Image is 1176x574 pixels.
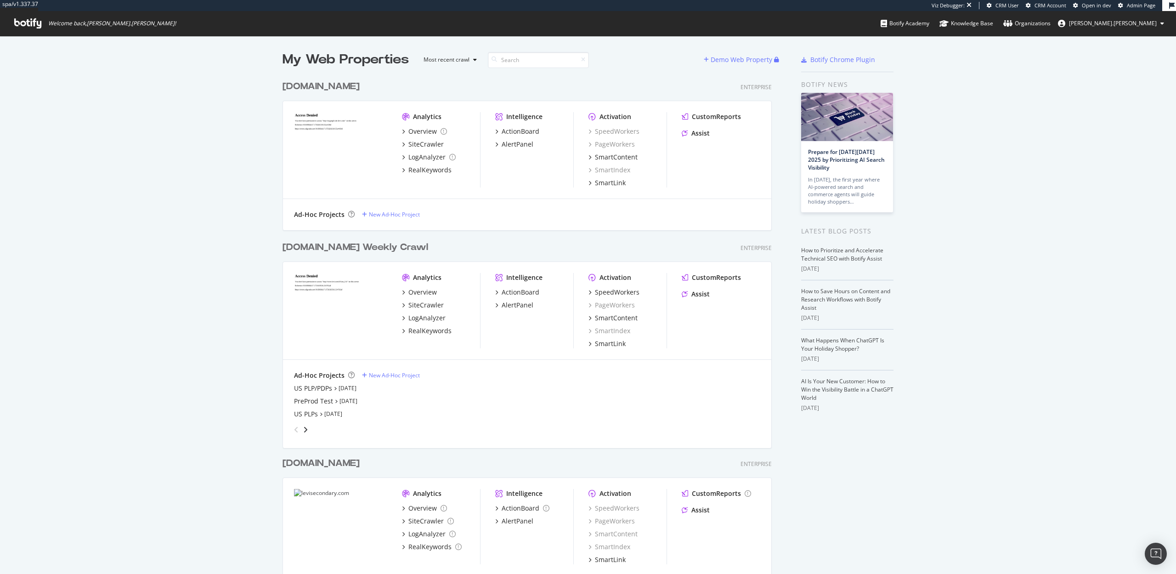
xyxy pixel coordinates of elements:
[283,241,432,254] a: [DOMAIN_NAME] Weekly Crawl
[402,529,456,539] a: LogAnalyzer
[495,517,533,526] a: AlertPanel
[595,339,626,348] div: SmartLink
[369,210,420,218] div: New Ad-Hoc Project
[294,273,387,347] img: Levi.com
[588,127,639,136] a: SpeedWorkers
[711,55,772,64] div: Demo Web Property
[495,140,533,149] a: AlertPanel
[588,529,638,539] a: SmartContent
[801,336,884,352] a: What Happens When ChatGPT Is Your Holiday Shopper?
[413,273,441,282] div: Analytics
[801,287,890,312] a: How to Save Hours on Content and Research Workflows with Botify Assist
[290,422,302,437] div: angle-left
[682,489,751,498] a: CustomReports
[801,93,893,141] img: Prepare for Black Friday 2025 by Prioritizing AI Search Visibility
[502,517,533,526] div: AlertPanel
[402,153,456,162] a: LogAnalyzer
[402,313,446,323] a: LogAnalyzer
[588,301,635,310] a: PageWorkers
[801,404,893,412] div: [DATE]
[588,517,635,526] a: PageWorkers
[801,55,875,64] a: Botify Chrome Plugin
[402,517,454,526] a: SiteCrawler
[283,241,428,254] div: [DOMAIN_NAME] Weekly Crawl
[588,313,638,323] a: SmartContent
[801,355,893,363] div: [DATE]
[506,112,543,121] div: Intelligence
[595,555,626,564] div: SmartLink
[692,112,741,121] div: CustomReports
[801,80,893,90] div: Botify news
[1051,16,1171,31] button: [PERSON_NAME].[PERSON_NAME]
[339,384,356,392] a: [DATE]
[402,301,444,310] a: SiteCrawler
[588,326,630,335] a: SmartIndex
[402,504,447,513] a: Overview
[408,313,446,323] div: LogAnalyzer
[369,371,420,379] div: New Ad-Hoc Project
[588,140,635,149] div: PageWorkers
[588,339,626,348] a: SmartLink
[595,288,639,297] div: SpeedWorkers
[1127,2,1155,9] span: Admin Page
[1145,543,1167,565] div: Open Intercom Messenger
[502,140,533,149] div: AlertPanel
[588,542,630,551] a: SmartIndex
[339,397,357,405] a: [DATE]
[741,460,772,468] div: Enterprise
[588,555,626,564] a: SmartLink
[294,384,332,393] a: US PLP/PDPs
[704,56,774,63] a: Demo Web Property
[294,397,333,406] a: PreProd Test
[506,489,543,498] div: Intelligence
[283,80,363,93] a: [DOMAIN_NAME]
[1035,2,1066,9] span: CRM Account
[808,148,885,171] a: Prepare for [DATE][DATE] 2025 by Prioritizing AI Search Visibility
[402,127,447,136] a: Overview
[408,504,437,513] div: Overview
[502,127,539,136] div: ActionBoard
[408,301,444,310] div: SiteCrawler
[588,288,639,297] a: SpeedWorkers
[413,489,441,498] div: Analytics
[408,529,446,539] div: LogAnalyzer
[283,80,360,93] div: [DOMAIN_NAME]
[692,273,741,282] div: CustomReports
[424,57,469,63] div: Most recent crawl
[881,11,929,36] a: Botify Academy
[502,504,539,513] div: ActionBoard
[599,489,631,498] div: Activation
[294,210,345,219] div: Ad-Hoc Projects
[294,112,387,187] img: levipilot.com
[283,457,360,470] div: [DOMAIN_NAME]
[302,425,309,434] div: angle-right
[801,226,893,236] div: Latest Blog Posts
[595,153,638,162] div: SmartContent
[691,129,710,138] div: Assist
[362,210,420,218] a: New Ad-Hoc Project
[1118,2,1155,9] a: Admin Page
[995,2,1019,9] span: CRM User
[810,55,875,64] div: Botify Chrome Plugin
[588,504,639,513] a: SpeedWorkers
[932,2,965,9] div: Viz Debugger:
[939,19,993,28] div: Knowledge Base
[801,246,883,262] a: How to Prioritize and Accelerate Technical SEO with Botify Assist
[402,140,444,149] a: SiteCrawler
[801,265,893,273] div: [DATE]
[294,409,318,419] a: US PLPs
[691,506,710,515] div: Assist
[588,153,638,162] a: SmartContent
[1003,19,1051,28] div: Organizations
[741,83,772,91] div: Enterprise
[987,2,1019,9] a: CRM User
[599,112,631,121] div: Activation
[595,313,638,323] div: SmartContent
[1026,2,1066,9] a: CRM Account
